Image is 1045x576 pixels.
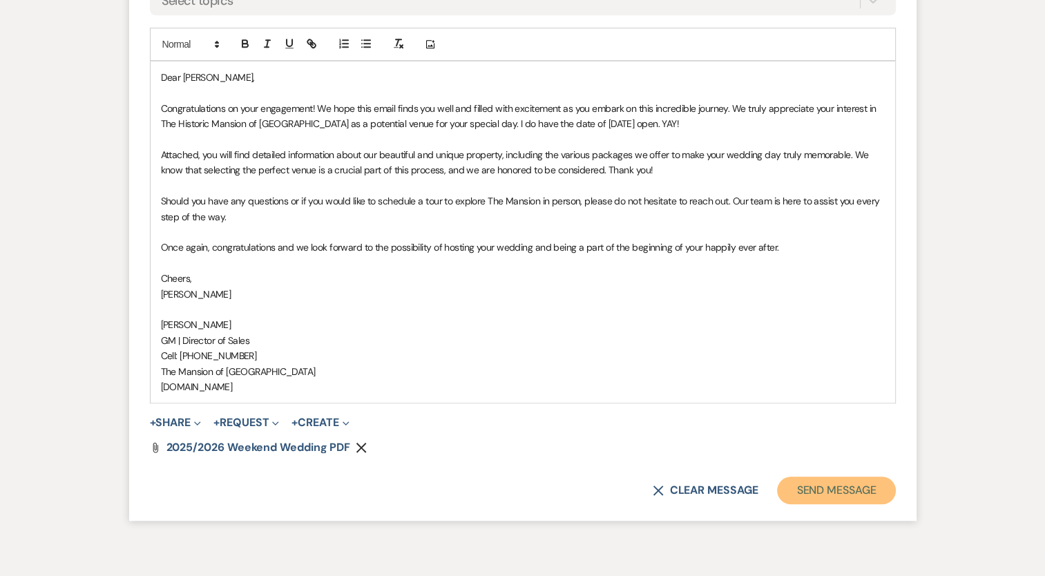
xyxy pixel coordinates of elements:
[161,334,250,347] span: GM | Director of Sales
[777,477,895,504] button: Send Message
[150,417,156,428] span: +
[161,365,316,378] span: The Mansion of [GEOGRAPHIC_DATA]
[166,440,351,454] span: 2025/2026 Weekend Wedding PDF
[161,349,257,362] span: Cell: [PHONE_NUMBER]
[161,318,231,331] span: [PERSON_NAME]
[161,288,231,300] span: [PERSON_NAME]
[161,148,871,176] span: Attached, you will find detailed information about our beautiful and unique property, including t...
[161,102,879,130] span: Congratulations on your engagement! We hope this email finds you well and filled with excitement ...
[150,417,202,428] button: Share
[161,195,882,222] span: Should you have any questions or if you would like to schedule a tour to explore The Mansion in p...
[166,442,351,453] a: 2025/2026 Weekend Wedding PDF
[213,417,279,428] button: Request
[161,71,255,84] span: Dear [PERSON_NAME],
[161,241,779,253] span: Once again, congratulations and we look forward to the possibility of hosting your wedding and be...
[291,417,298,428] span: +
[161,272,192,285] span: Cheers,
[291,417,349,428] button: Create
[653,485,758,496] button: Clear message
[213,417,220,428] span: +
[161,381,233,393] span: [DOMAIN_NAME]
